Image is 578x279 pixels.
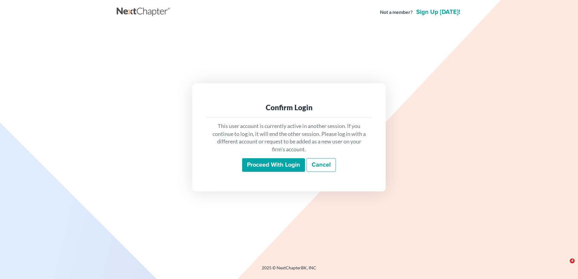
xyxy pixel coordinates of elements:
[307,158,336,172] a: Cancel
[242,158,305,172] input: Proceed with login
[415,9,461,15] a: Sign up [DATE]!
[212,103,366,112] div: Confirm Login
[557,258,572,273] iframe: Intercom live chat
[212,122,366,153] p: This user account is currently active in another session. If you continue to log in, it will end ...
[570,258,575,263] span: 4
[380,9,413,16] strong: Not a member?
[117,265,461,276] div: 2025 © NextChapterBK, INC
